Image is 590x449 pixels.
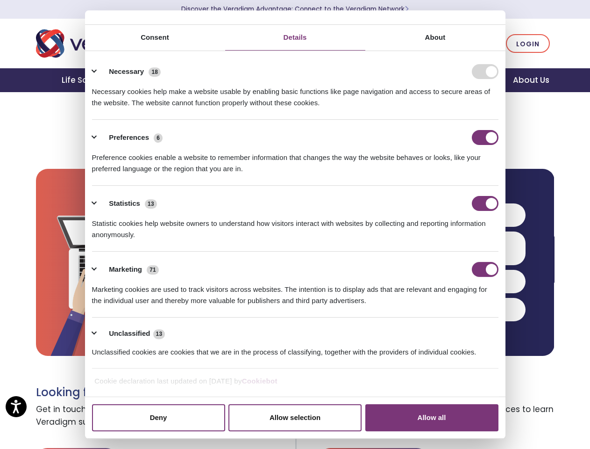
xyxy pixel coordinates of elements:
[109,264,142,275] label: Marketing
[109,198,140,209] label: Statistics
[109,132,149,143] label: Preferences
[36,386,288,399] h3: Looking for support?
[365,25,505,51] a: About
[92,196,163,211] button: Statistics (13)
[242,377,277,385] a: Cookiebot
[228,404,362,431] button: Allow selection
[92,262,165,277] button: Marketing (71)
[92,64,167,79] button: Necessary (18)
[92,211,498,240] div: Statistic cookies help website owners to understand how visitors interact with websites by collec...
[92,340,498,358] div: Unclassified cookies are cookies that we are in the process of classifying, together with the pro...
[92,130,169,145] button: Preferences (6)
[225,25,365,51] a: Details
[92,404,225,431] button: Deny
[36,399,288,433] span: Get in touch with a customer success representative for Veradigm support.
[87,376,503,394] div: Cookie declaration last updated on [DATE] by
[109,66,144,77] label: Necessary
[50,68,128,92] a: Life Sciences
[506,34,550,53] a: Login
[92,79,498,109] div: Necessary cookies help make a website usable by enabling basic functions like page navigation and...
[85,25,225,51] a: Consent
[92,328,171,340] button: Unclassified (13)
[365,404,498,431] button: Allow all
[92,277,498,306] div: Marketing cookies are used to track visitors across websites. The intention is to display ads tha...
[502,68,561,92] a: About Us
[405,5,409,14] span: Learn More
[36,114,554,130] h2: Ready to Schedule a Demo?
[92,145,498,174] div: Preference cookies enable a website to remember information that changes the way the website beha...
[36,28,164,59] img: Veradigm logo
[181,5,409,14] a: Discover the Veradigm Advantage: Connect to the Veradigm NetworkLearn More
